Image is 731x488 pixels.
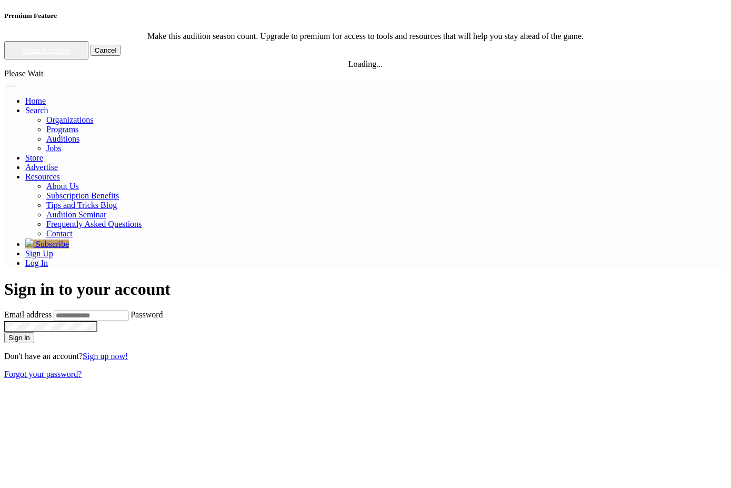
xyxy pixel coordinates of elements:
[348,59,383,68] span: Loading...
[25,172,60,181] a: Resources
[46,210,106,219] a: Audition Seminar
[46,201,117,210] a: Tips and Tricks Blog
[4,69,727,78] div: Please Wait
[4,12,727,20] h5: Premium Feature
[46,134,79,143] a: Auditions
[46,115,93,124] a: Organizations
[131,310,163,319] label: Password
[25,240,69,248] a: Subscribe
[4,310,52,319] label: Email address
[22,46,71,54] a: About Premium
[4,32,727,41] div: Make this audition season count. Upgrade to premium for access to tools and resources that will h...
[91,45,121,56] button: Cancel
[25,238,34,247] img: gem.svg
[25,258,48,267] a: Log In
[25,153,43,162] a: Store
[6,85,15,87] button: Toggle navigation
[46,182,79,191] a: About Us
[4,332,34,343] button: Sign in
[25,249,53,258] a: Sign Up
[4,370,82,379] a: Forgot your password?
[46,220,142,228] a: Frequently Asked Questions
[25,115,727,153] ul: Resources
[25,96,46,105] a: Home
[46,229,73,238] a: Contact
[4,280,727,299] h1: Sign in to your account
[36,240,69,248] span: Subscribe
[46,191,119,200] a: Subscription Benefits
[83,352,128,361] a: Sign up now!
[4,352,727,361] p: Don't have an account?
[25,182,727,238] ul: Resources
[25,106,48,115] a: Search
[46,125,78,134] a: Programs
[46,144,61,153] a: Jobs
[25,163,58,172] a: Advertise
